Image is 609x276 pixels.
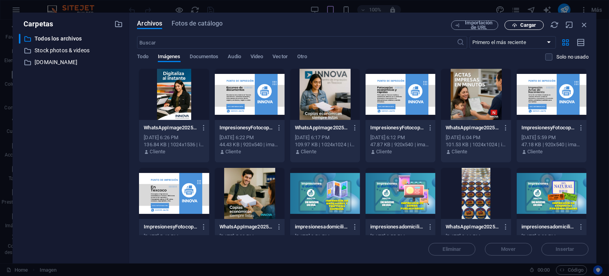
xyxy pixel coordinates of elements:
p: Cliente [150,148,166,155]
button: 1 [18,189,28,191]
p: impresionesadomiciliolas24horasdeldacondescuento9-wxx09RMhurl26G6CZvP9ow.png [295,223,348,230]
div: [DATE] 6:26 PM [144,134,204,141]
p: Stock photos & videos [35,46,109,55]
div: [DATE] 5:09 PM [219,233,280,240]
span: Fotos de catálogo [172,19,223,28]
div: 136.84 KB | 1024x1536 | image/jpeg [144,141,204,148]
p: WhatsAppImage2025-09-25at11.57.38AM-WVaisFoDwfQugRjpHC40BA.jpeg [446,223,499,230]
span: Cargar [520,23,536,28]
p: ImpresionesyFotocopiasbaratasenTexcoco3-SlLlyje10vVoioDF2455hA.png [370,124,424,131]
span: Otro [297,52,307,63]
p: WhatsAppImage2025-10-03at10.01.28AM-fMVqlmTyTyNw2dL7eePsMw.jpeg [446,124,499,131]
p: Cliente [376,148,392,155]
p: Cliente [225,148,241,155]
span: Todo [137,52,148,63]
div: 101.53 KB | 1024x1024 | image/jpeg [446,141,506,148]
div: ​ [19,34,20,44]
span: Archivos [137,19,162,28]
p: WhatsAppImage2025-10-03at9.09.21AM-y0-s7wCCV1Dn1pGWh01Org.jpeg [219,223,273,230]
i: Minimizar [565,20,574,29]
div: [DATE] 6:17 PM [295,134,355,141]
p: Cliente [527,148,543,155]
i: Volver a cargar [550,20,559,29]
div: [DATE] 3:55 PM [370,233,431,240]
div: 109.97 KB | 1024x1024 | image/jpeg [295,141,355,148]
div: [DATE] 8:11 PM [446,233,506,240]
p: impresionesadomiciliolas24horasdeldacondescuento1-gTzTM397gPb8i39OnWQ2Ow.png [521,223,575,230]
button: 3 [18,208,28,210]
span: Importación de URL [463,20,495,30]
input: Buscar [137,36,457,49]
div: Stock photos & videos [19,46,123,55]
div: [DATE] 9:51 PM [295,233,355,240]
div: [DATE] 6:22 PM [219,134,280,141]
div: 44.43 KB | 920x540 | image/png [219,141,280,148]
div: [DATE] 6:12 PM [370,134,431,141]
p: WhatsAppImage2025-10-03at10.17.21AM-jhghaUucotfHR9BqZ7LHSg.jpeg [295,124,348,131]
p: [DOMAIN_NAME] [35,58,109,67]
span: Documentos [190,52,219,63]
p: Cliente [452,148,468,155]
i: Crear carpeta [114,20,123,28]
button: Importación de URL [451,20,498,30]
span: Audio [228,52,241,63]
div: 47.87 KB | 920x540 | image/png [370,141,431,148]
button: Cargar [505,20,544,30]
p: Cliente [301,148,316,155]
p: Solo muestra los archivos que no están usándose en el sitio web. Los archivos añadidos durante es... [556,53,589,61]
span: Video [251,52,263,63]
button: 2 [18,198,28,200]
p: ImpresionesyFotocopiasbaratasenTexcoco4-_iZpmUjLsXS7DR-ZQRyRUg.png [219,124,273,131]
p: WhatsAppImage2025-10-03at10.26.25AM-PUPf_lusS9AcbCjyszcU6A.jpeg [144,124,197,131]
span: Imágenes [158,52,181,63]
div: [DATE] 5:59 PM [521,134,582,141]
p: Todos los archivos [35,34,109,43]
div: [DOMAIN_NAME] [19,57,123,67]
img: WhatsApp [222,219,233,230]
p: ImpresionesyFotocopiasbaratasenTexcoco2-3fhxhxW4fy5N7CvXlHNYtQ.png [521,124,575,131]
div: 47.18 KB | 920x540 | image/png [521,141,582,148]
p: impresionesadomiciliolas24horasdeldacondescuento8-IyfV6WV0dq_6mgZTKjdbBA.png [370,223,424,230]
div: [DATE] 6:04 PM [446,134,506,141]
p: ImpresionesyFotocopiasbaratasenTexcoco1-uAEafVPmWsGOLUpwzMrQpg.png [144,223,197,230]
div: [DATE] 8:09 PM [521,233,582,240]
span: Vector [272,52,288,63]
i: Cerrar [580,20,589,29]
div: [DATE] 5:42 PM [144,233,204,240]
p: Carpetas [19,19,53,29]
